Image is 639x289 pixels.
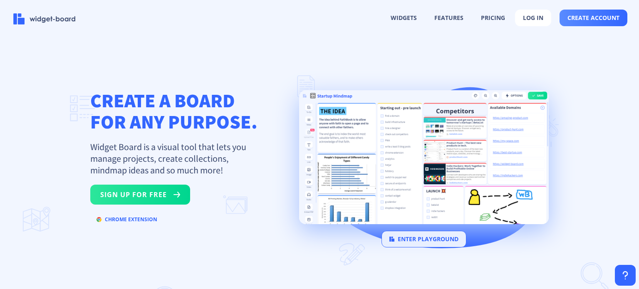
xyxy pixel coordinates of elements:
[90,141,257,176] p: Widget Board is a visual tool that lets you manage projects, create collections, mindmap ideas an...
[381,231,466,247] button: enter playground
[90,213,163,226] button: chrome extension
[560,10,627,26] button: create account
[90,90,258,132] h1: CREATE A BOARD FOR ANY PURPOSE.
[13,13,76,25] img: logo-name.svg
[427,10,471,26] button: features
[97,217,102,222] img: chrome.svg
[389,237,394,242] img: logo.svg
[473,10,513,26] button: pricing
[567,15,619,21] span: create account
[515,10,551,26] button: log in
[90,218,163,226] a: chrome extension
[90,185,190,205] button: sign up for free
[383,10,424,26] button: widgets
